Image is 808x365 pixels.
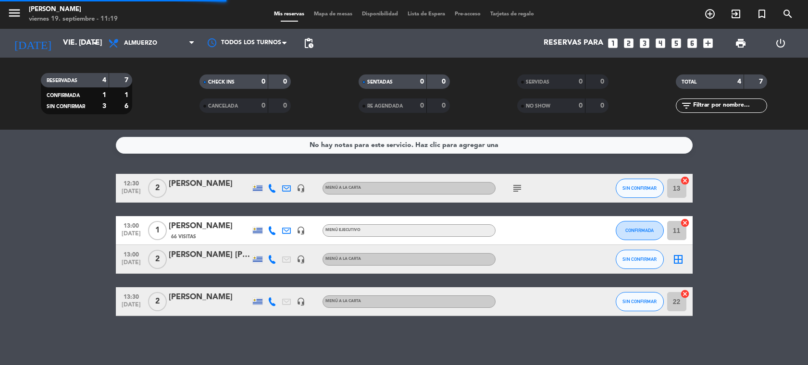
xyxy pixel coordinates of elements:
[735,37,746,49] span: print
[102,92,106,98] strong: 1
[283,78,289,85] strong: 0
[261,102,265,109] strong: 0
[119,177,143,188] span: 12:30
[622,37,635,49] i: looks_two
[169,220,250,232] div: [PERSON_NAME]
[450,12,485,17] span: Pre-acceso
[579,102,583,109] strong: 0
[782,8,794,20] i: search
[442,102,448,109] strong: 0
[607,37,619,49] i: looks_one
[526,104,550,109] span: NO SHOW
[616,221,664,240] button: CONFIRMADA
[148,250,167,269] span: 2
[686,37,698,49] i: looks_6
[148,292,167,311] span: 2
[325,299,361,303] span: MENÚ A LA CARTA
[761,29,801,58] div: LOG OUT
[119,259,143,270] span: [DATE]
[367,104,403,109] span: RE AGENDADA
[511,182,523,194] i: subject
[692,100,767,111] input: Filtrar por nombre...
[171,233,196,241] span: 66 Visitas
[124,92,130,98] strong: 1
[29,5,118,14] div: [PERSON_NAME]
[616,292,664,311] button: SIN CONFIRMAR
[485,12,539,17] span: Tarjetas de regalo
[310,140,498,151] div: No hay notas para este servicio. Haz clic para agregar una
[680,218,690,228] i: cancel
[47,78,77,83] span: RESERVADAS
[403,12,450,17] span: Lista de Espera
[7,6,22,20] i: menu
[737,78,741,85] strong: 4
[283,102,289,109] strong: 0
[420,78,424,85] strong: 0
[526,80,549,85] span: SERVIDAS
[124,103,130,109] strong: 6
[702,37,714,49] i: add_box
[119,302,143,313] span: [DATE]
[208,80,235,85] span: CHECK INS
[124,40,157,47] span: Almuerzo
[670,37,683,49] i: looks_5
[47,93,80,98] span: CONFIRMADA
[638,37,651,49] i: looks_3
[297,255,305,264] i: headset_mic
[297,297,305,306] i: headset_mic
[269,12,309,17] span: Mis reservas
[680,289,690,299] i: cancel
[704,8,716,20] i: add_circle_outline
[775,37,786,49] i: power_settings_new
[89,37,101,49] i: arrow_drop_down
[29,14,118,24] div: viernes 19. septiembre - 11:19
[47,104,85,109] span: SIN CONFIRMAR
[682,80,696,85] span: TOTAL
[654,37,667,49] i: looks_4
[730,8,742,20] i: exit_to_app
[681,100,692,111] i: filter_list
[309,12,357,17] span: Mapa de mesas
[102,77,106,84] strong: 4
[124,77,130,84] strong: 7
[148,179,167,198] span: 2
[442,78,448,85] strong: 0
[680,176,690,185] i: cancel
[297,226,305,235] i: headset_mic
[297,184,305,193] i: headset_mic
[625,228,654,233] span: CONFIRMADA
[622,299,657,304] span: SIN CONFIRMAR
[622,256,657,262] span: SIN CONFIRMAR
[7,33,58,54] i: [DATE]
[119,188,143,199] span: [DATE]
[544,39,603,48] span: Reservas para
[367,80,393,85] span: SENTADAS
[102,103,106,109] strong: 3
[7,6,22,24] button: menu
[357,12,403,17] span: Disponibilidad
[420,102,424,109] strong: 0
[616,250,664,269] button: SIN CONFIRMAR
[119,291,143,302] span: 13:30
[325,257,361,261] span: MENÚ A LA CARTA
[148,221,167,240] span: 1
[600,78,606,85] strong: 0
[303,37,314,49] span: pending_actions
[672,254,684,265] i: border_all
[169,178,250,190] div: [PERSON_NAME]
[208,104,238,109] span: CANCELADA
[119,231,143,242] span: [DATE]
[616,179,664,198] button: SIN CONFIRMAR
[169,291,250,304] div: [PERSON_NAME]
[622,185,657,191] span: SIN CONFIRMAR
[169,249,250,261] div: [PERSON_NAME] [PERSON_NAME]
[325,186,361,190] span: MENÚ A LA CARTA
[325,228,360,232] span: MENÚ EJECUTIVO
[600,102,606,109] strong: 0
[119,219,143,231] span: 13:00
[119,248,143,259] span: 13:00
[759,78,765,85] strong: 7
[756,8,768,20] i: turned_in_not
[579,78,583,85] strong: 0
[261,78,265,85] strong: 0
